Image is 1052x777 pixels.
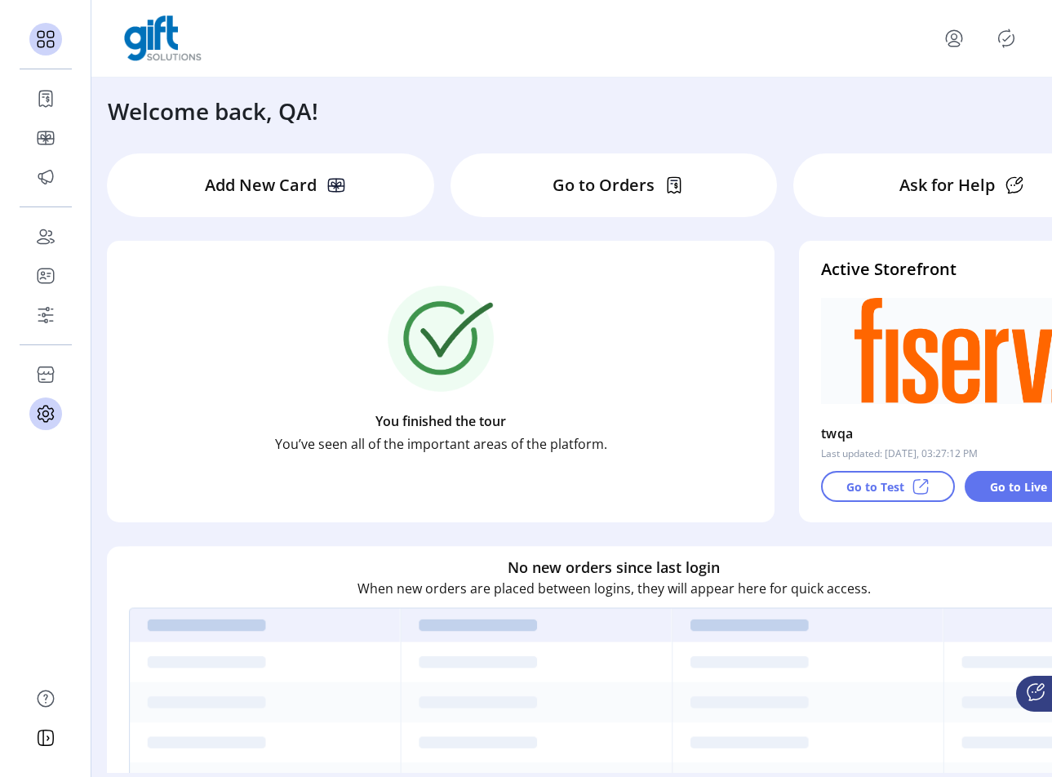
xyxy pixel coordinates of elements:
p: Go to Live [990,478,1047,495]
p: Go to Orders [553,173,655,198]
h3: Welcome back, QA! [108,94,318,128]
p: Ask for Help [899,173,995,198]
p: twqa [821,420,854,446]
p: Last updated: [DATE], 03:27:12 PM [821,446,978,461]
p: When new orders are placed between logins, they will appear here for quick access. [357,579,871,598]
button: menu [921,19,993,58]
p: You’ve seen all of the important areas of the platform. [275,434,607,454]
button: Publisher Panel [993,25,1019,51]
p: You finished the tour [375,411,506,431]
img: logo [124,16,202,61]
h6: No new orders since last login [508,557,720,579]
p: Add New Card [205,173,317,198]
p: Go to Test [846,478,904,495]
